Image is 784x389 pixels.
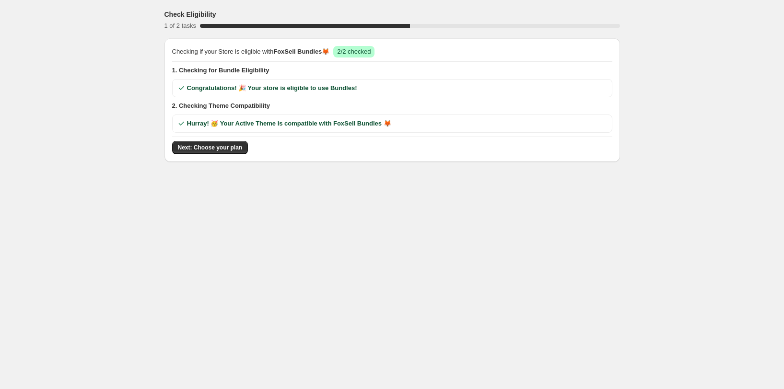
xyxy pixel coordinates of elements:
span: Hurray! 🥳 Your Active Theme is compatible with FoxSell Bundles 🦊 [187,119,391,128]
span: Congratulations! 🎉 Your store is eligible to use Bundles! [187,83,357,93]
button: Next: Choose your plan [172,141,248,154]
span: 1 of 2 tasks [164,22,196,29]
span: Checking if your Store is eligible with 🦊 [172,47,330,57]
span: 1. Checking for Bundle Eligibility [172,66,612,75]
span: 2/2 checked [337,48,371,55]
h3: Check Eligibility [164,10,216,19]
span: Next: Choose your plan [178,144,243,151]
span: 2. Checking Theme Compatibility [172,101,612,111]
span: FoxSell Bundles [273,48,322,55]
